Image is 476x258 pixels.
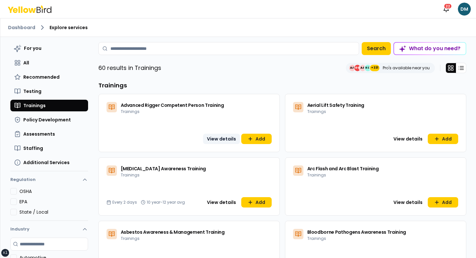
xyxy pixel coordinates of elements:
button: Add [241,197,272,208]
span: Explore services [50,24,88,31]
a: Dashboard [8,24,35,31]
span: Trainings [307,236,326,241]
div: 22 [444,3,452,9]
button: Add [428,134,458,144]
span: Trainings [121,236,140,241]
span: Every 2 days [112,200,137,205]
span: Testing [23,88,41,95]
span: Trainings [23,102,46,109]
span: Trainings [121,109,140,114]
span: Trainings [307,172,326,178]
button: Add [428,197,458,208]
span: Trainings [121,172,140,178]
button: 22 [440,3,453,16]
span: Arc Flash and Arc Blast Training [307,165,379,172]
h3: Trainings [98,81,466,90]
button: Add [241,134,272,144]
button: View details [390,197,426,208]
span: Aerial Lift Safety Training [307,102,365,108]
span: Policy Development [23,117,71,123]
span: Assessments [23,131,55,137]
p: Pro's available near you [383,65,430,71]
span: Trainings [307,109,326,114]
button: Staffing [10,142,88,154]
button: Trainings [10,100,88,111]
span: Bloodborne Pathogens Awareness Training [307,229,406,235]
button: For you [10,42,88,54]
nav: breadcrumb [8,24,468,31]
span: DM [458,3,471,16]
label: State / Local [19,209,88,215]
button: Regulation [10,174,88,188]
span: Asbestos Awareness & Management Training [121,229,225,235]
button: View details [203,134,240,144]
span: AA [349,65,356,71]
button: All [10,57,88,69]
div: Regulation [10,188,88,220]
button: Assessments [10,128,88,140]
button: Recommended [10,71,88,83]
button: Policy Development [10,114,88,126]
button: Search [362,42,391,55]
span: Recommended [23,74,60,80]
label: OSHA [19,188,88,195]
span: GG [354,65,361,71]
button: View details [203,197,240,208]
span: AA [359,65,366,71]
button: What do you need? [393,42,466,55]
span: +331 [371,65,378,71]
span: For you [24,45,41,51]
p: 60 results in Trainings [98,63,161,73]
span: 10 year-12 year avg [147,200,185,205]
span: Advanced Rigger Competent Person Training [121,102,224,108]
button: View details [390,134,426,144]
button: Additional Services [10,157,88,168]
span: Staffing [23,145,43,151]
div: What do you need? [394,43,466,54]
button: Testing [10,85,88,97]
button: Industry [10,221,88,238]
span: KO [365,65,371,71]
span: Additional Services [23,159,70,166]
span: [MEDICAL_DATA] Awareness Training [121,165,206,172]
div: xl [3,250,7,255]
span: All [23,60,29,66]
label: EPA [19,198,88,205]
